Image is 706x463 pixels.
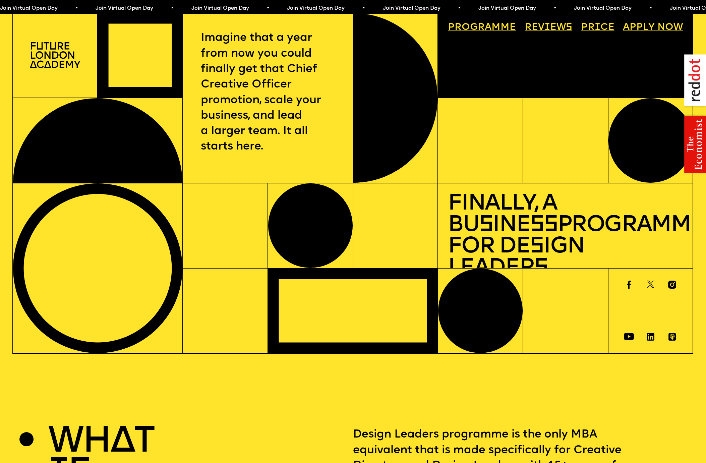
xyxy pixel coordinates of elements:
span: • [75,6,78,11]
a: Apply now [618,18,688,37]
a: Programme [443,18,521,37]
span: a [485,22,491,32]
span: ss [530,214,557,237]
span: • [362,6,365,11]
span: s [479,214,493,237]
span: s [530,235,543,258]
a: Price [576,18,619,37]
span: A [623,22,630,32]
span: • [553,6,556,11]
span: • [458,6,461,11]
span: • [266,6,269,11]
p: Imagine that a year from now you could finally get that Chief Creative Officer promotion, scale y... [201,31,335,155]
span: • [170,6,173,11]
a: Reviews [520,18,577,37]
span: s [534,257,548,280]
span: • [649,6,652,11]
h1: Finally, a Bu ine Programme for De ign Leader [448,193,683,279]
